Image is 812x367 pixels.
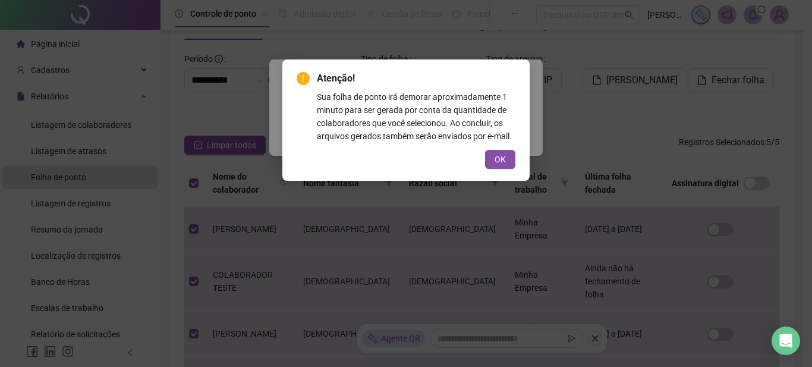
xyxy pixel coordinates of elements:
[317,90,515,143] div: Sua folha de ponto irá demorar aproximadamente 1 minuto para ser gerada por conta da quantidade d...
[772,327,800,355] div: Open Intercom Messenger
[495,153,506,166] span: OK
[485,150,515,169] button: OK
[317,71,515,86] span: Atenção!
[297,72,310,85] span: exclamation-circle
